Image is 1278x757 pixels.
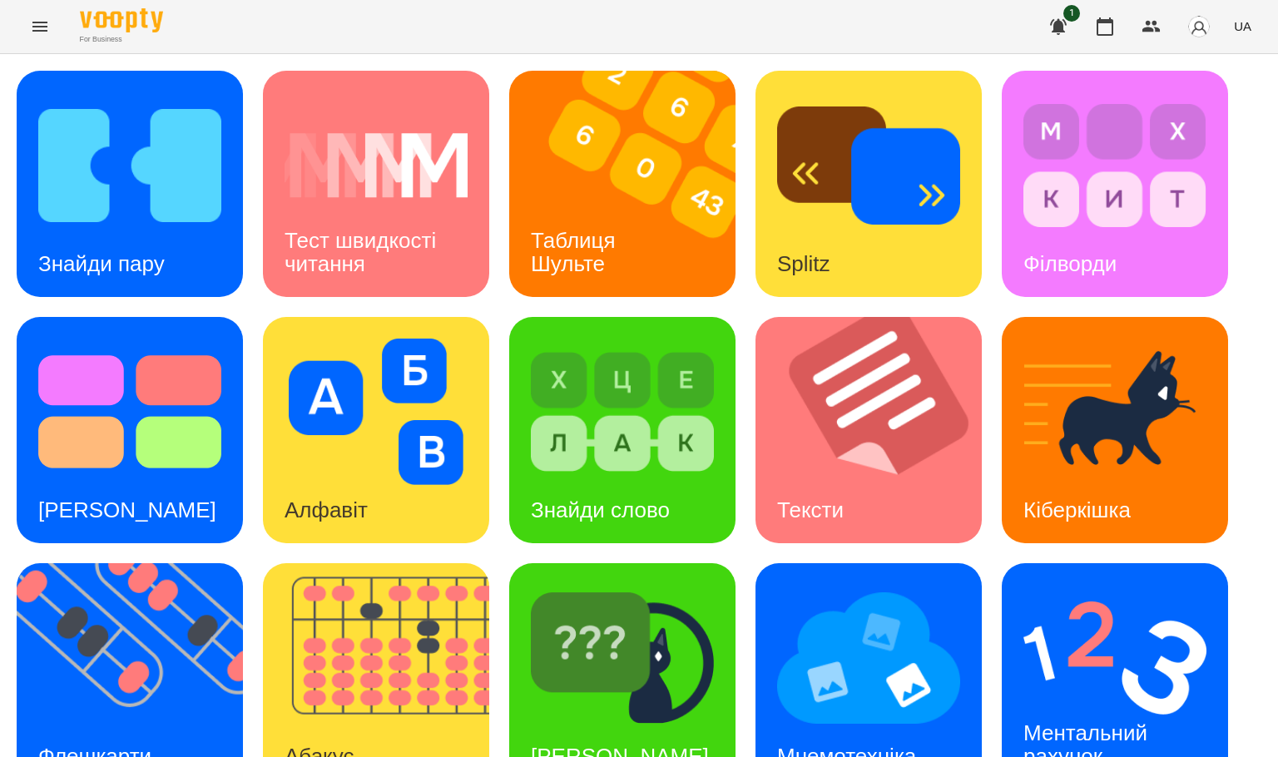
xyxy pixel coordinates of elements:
[285,497,368,522] h3: Алфавіт
[285,228,442,275] h3: Тест швидкості читання
[38,251,165,276] h3: Знайди пару
[38,339,221,485] img: Тест Струпа
[1234,17,1251,35] span: UA
[285,92,468,239] img: Тест швидкості читання
[755,317,982,543] a: ТекстиТексти
[777,92,960,239] img: Splitz
[17,71,243,297] a: Знайди паруЗнайди пару
[755,71,982,297] a: SplitzSplitz
[1023,585,1206,731] img: Ментальний рахунок
[509,317,736,543] a: Знайди словоЗнайди слово
[1063,5,1080,22] span: 1
[777,585,960,731] img: Мнемотехніка
[531,228,622,275] h3: Таблиця Шульте
[1002,71,1228,297] a: ФілвордиФілворди
[1187,15,1211,38] img: avatar_s.png
[1023,339,1206,485] img: Кіберкішка
[38,497,216,522] h3: [PERSON_NAME]
[509,71,736,297] a: Таблиця ШультеТаблиця Шульте
[1002,317,1228,543] a: КіберкішкаКіберкішка
[80,8,163,32] img: Voopty Logo
[531,585,714,731] img: Знайди Кіберкішку
[20,7,60,47] button: Menu
[80,34,163,45] span: For Business
[777,251,830,276] h3: Splitz
[263,317,489,543] a: АлфавітАлфавіт
[1023,92,1206,239] img: Філворди
[1023,497,1131,522] h3: Кіберкішка
[1023,251,1117,276] h3: Філворди
[777,497,844,522] h3: Тексти
[531,497,670,522] h3: Знайди слово
[1227,11,1258,42] button: UA
[285,339,468,485] img: Алфавіт
[263,71,489,297] a: Тест швидкості читанняТест швидкості читання
[509,71,756,297] img: Таблиця Шульте
[17,317,243,543] a: Тест Струпа[PERSON_NAME]
[531,339,714,485] img: Знайди слово
[38,92,221,239] img: Знайди пару
[755,317,1003,543] img: Тексти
